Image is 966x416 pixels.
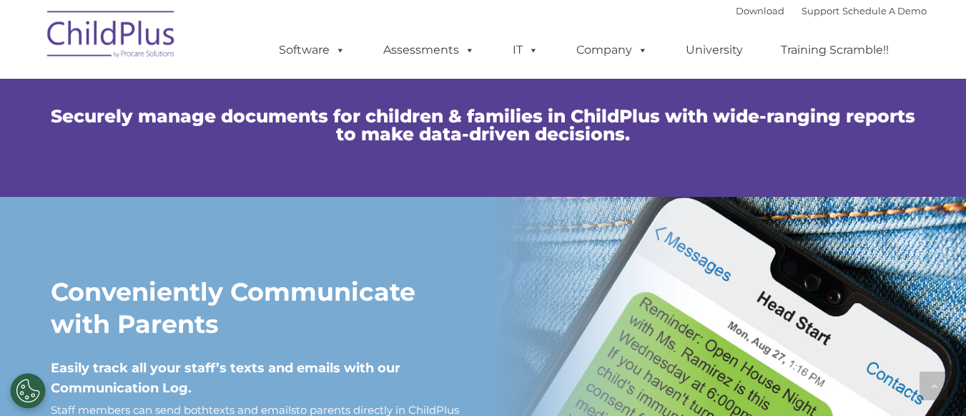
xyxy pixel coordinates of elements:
[51,360,400,396] span: Easily track all your staff’s texts and emails with our Communication Log.
[736,5,927,16] font: |
[40,1,183,72] img: ChildPlus by Procare Solutions
[802,5,839,16] a: Support
[265,36,360,64] a: Software
[767,36,903,64] a: Training Scramble!!
[842,5,927,16] a: Schedule A Demo
[51,105,915,145] span: Securely manage documents for children & families in ChildPlus with wide-ranging reports to make ...
[562,36,662,64] a: Company
[671,36,757,64] a: University
[10,373,46,409] button: Cookies Settings
[498,36,553,64] a: IT
[51,276,415,339] strong: Conveniently Communicate with Parents
[736,5,784,16] a: Download
[369,36,489,64] a: Assessments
